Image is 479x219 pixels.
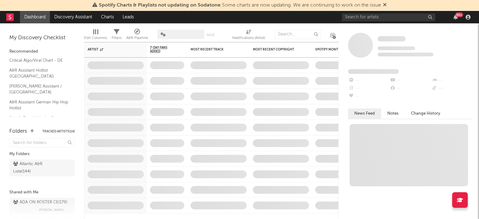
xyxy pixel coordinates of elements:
[20,11,50,23] a: Dashboard
[9,150,75,158] div: My Folders
[378,53,433,56] span: 0 fans last week
[405,108,447,119] button: Change History
[126,34,148,42] div: A&R Pipeline
[9,115,69,127] a: Spotify Track Velocity Chart / DE
[348,69,399,74] span: Fans Added by Platform
[42,130,75,133] button: Tracked Artists(14)
[99,3,220,8] span: Spotify Charts & Playlists not updating on Sodatone
[118,11,138,23] a: Leads
[13,199,67,206] div: ADA ON ROSTER CE ( 179 )
[112,26,122,45] div: Filters
[274,30,321,39] input: Search...
[9,138,75,147] input: Search for folders...
[9,34,75,42] div: My Discovery Checklist
[9,67,69,80] a: A&R Assistant Hotlist ([GEOGRAPHIC_DATA])
[39,206,64,214] span: [PERSON_NAME]
[50,11,97,23] a: Discovery Assistant
[348,84,389,93] div: --
[232,26,265,45] div: Notifications (Artist)
[9,57,69,64] a: Critical Algo/Viral Chart - DE
[378,46,415,50] span: Tracking Since: [DATE]
[99,3,381,8] span: : Some charts are now updating. We are continuing to work on the issue
[378,36,406,42] a: Some Artist
[9,128,27,135] div: Folders
[126,26,148,45] div: A&R Pipeline
[253,48,300,51] div: Most Recent Copyright
[13,160,57,175] div: Atlantic A&R Liste ( 144 )
[381,108,405,119] button: Notes
[453,15,458,20] button: 99+
[9,159,75,176] a: Atlantic A&R Liste(144)
[206,33,215,37] button: Save
[150,46,175,53] span: 7-Day Fans Added
[112,34,122,42] div: Filters
[348,93,389,101] div: --
[9,189,75,196] div: Shared with Me
[9,83,69,96] a: [PERSON_NAME] Assistant / [GEOGRAPHIC_DATA]
[348,108,381,119] button: News Feed
[455,12,463,17] div: 99 +
[378,36,406,41] span: Some Artist
[88,48,134,51] div: Artist
[232,34,265,42] div: Notifications (Artist)
[84,26,107,45] div: Edit Columns
[315,48,362,51] div: Spotify Monthly Listeners
[389,84,431,93] div: --
[9,198,75,215] a: ADA ON ROSTER CE(179)[PERSON_NAME]
[431,84,473,93] div: --
[9,99,69,112] a: A&R Assistant German Hip Hop Hotlist
[431,76,473,84] div: --
[383,3,387,8] span: Dismiss
[191,48,237,51] div: Most Recent Track
[97,11,118,23] a: Charts
[348,76,389,84] div: --
[389,76,431,84] div: --
[342,13,435,21] input: Search for artists
[84,34,107,42] div: Edit Columns
[9,48,75,55] div: Recommended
